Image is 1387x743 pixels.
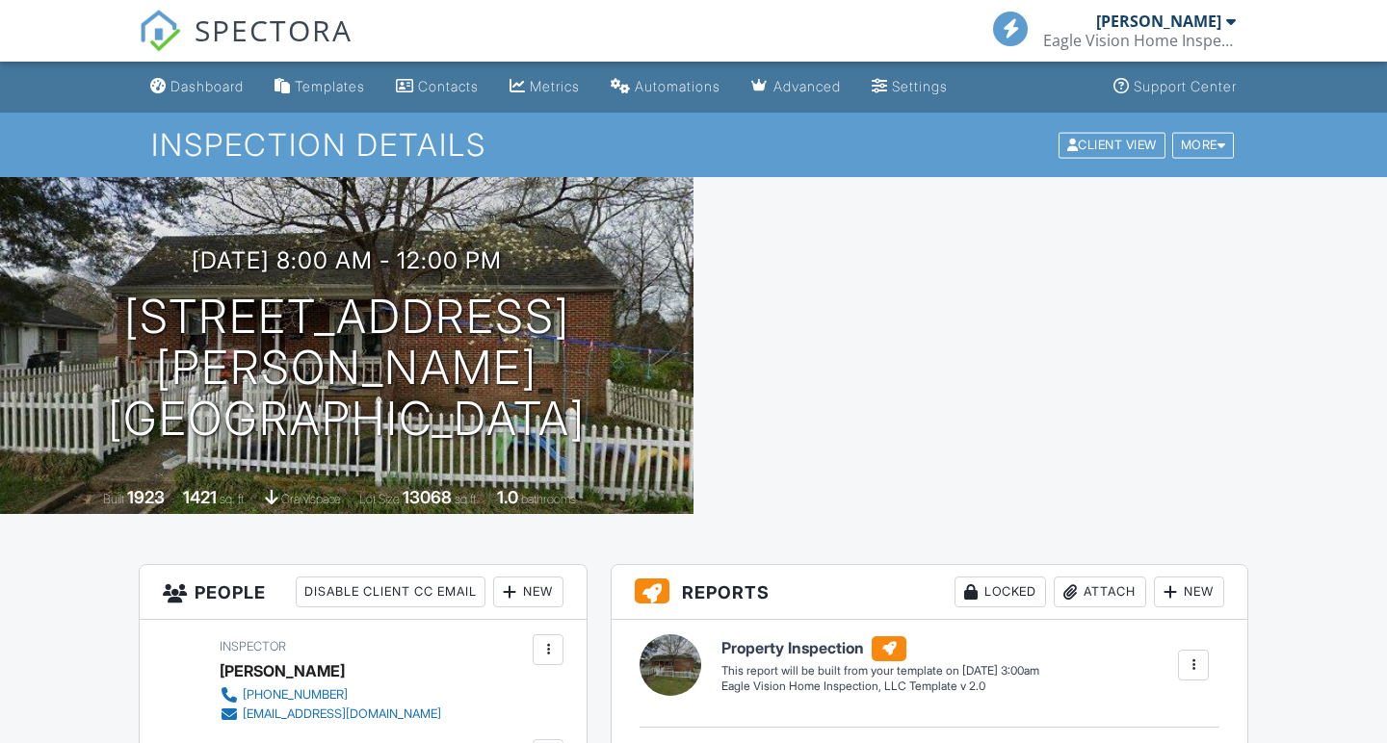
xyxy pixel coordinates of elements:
[192,247,502,273] h3: [DATE] 8:00 am - 12:00 pm
[721,663,1039,679] div: This report will be built from your template on [DATE] 3:00am
[220,685,441,705] a: [PHONE_NUMBER]
[267,69,373,105] a: Templates
[281,492,341,506] span: crawlspace
[1154,576,1224,607] div: New
[497,487,518,507] div: 1.0
[140,565,587,620] h3: People
[603,69,728,105] a: Automations (Basic)
[403,487,452,507] div: 13068
[220,492,247,506] span: sq. ft.
[31,292,663,444] h1: [STREET_ADDRESS][PERSON_NAME] [GEOGRAPHIC_DATA]
[493,576,563,607] div: New
[612,565,1247,620] h3: Reports
[1054,576,1146,607] div: Attach
[170,78,244,94] div: Dashboard
[521,492,576,506] span: bathrooms
[296,576,485,607] div: Disable Client CC Email
[243,706,441,722] div: [EMAIL_ADDRESS][DOMAIN_NAME]
[127,487,165,507] div: 1923
[295,78,365,94] div: Templates
[635,78,720,94] div: Automations
[530,78,580,94] div: Metrics
[243,687,348,703] div: [PHONE_NUMBER]
[864,69,955,105] a: Settings
[721,636,1039,661] h6: Property Inspection
[1057,137,1170,151] a: Client View
[139,10,181,52] img: The Best Home Inspection Software - Spectora
[1059,132,1165,158] div: Client View
[892,78,948,94] div: Settings
[418,78,479,94] div: Contacts
[502,69,588,105] a: Metrics
[220,705,441,724] a: [EMAIL_ADDRESS][DOMAIN_NAME]
[744,69,849,105] a: Advanced
[388,69,486,105] a: Contacts
[1134,78,1237,94] div: Support Center
[955,576,1046,607] div: Locked
[455,492,479,506] span: sq.ft.
[143,69,251,105] a: Dashboard
[220,656,345,685] div: [PERSON_NAME]
[103,492,124,506] span: Built
[220,639,286,653] span: Inspector
[1106,69,1244,105] a: Support Center
[721,679,1039,695] div: Eagle Vision Home Inspection, LLC Template v 2.0
[183,487,217,507] div: 1421
[1172,132,1235,158] div: More
[1043,31,1236,50] div: Eagle Vision Home Inspection, LLC
[1096,12,1221,31] div: [PERSON_NAME]
[359,492,400,506] span: Lot Size
[139,26,353,66] a: SPECTORA
[195,10,353,50] span: SPECTORA
[773,78,841,94] div: Advanced
[151,128,1236,162] h1: Inspection Details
